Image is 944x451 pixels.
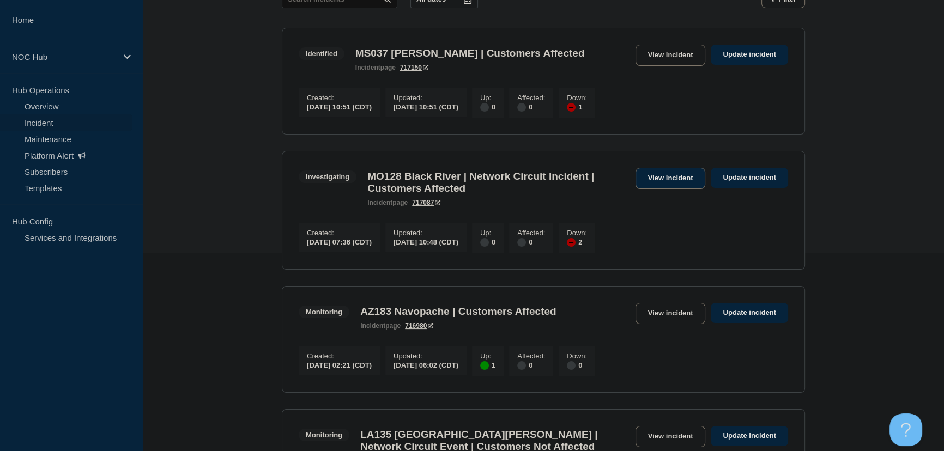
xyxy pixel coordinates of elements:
[567,94,587,102] p: Down :
[567,360,587,370] div: 0
[480,352,495,360] p: Up :
[405,322,433,330] a: 716980
[367,199,392,206] span: incident
[567,103,576,112] div: down
[412,199,440,206] a: 717087
[517,229,545,237] p: Affected :
[307,360,372,369] div: [DATE] 02:21 (CDT)
[355,64,380,71] span: incident
[400,64,428,71] a: 717150
[480,360,495,370] div: 1
[711,303,788,323] a: Update incident
[307,102,372,111] div: [DATE] 10:51 (CDT)
[307,352,372,360] p: Created :
[299,306,349,318] span: Monitoring
[517,103,526,112] div: disabled
[517,238,526,247] div: disabled
[480,361,489,370] div: up
[711,45,788,65] a: Update incident
[567,102,587,112] div: 1
[307,229,372,237] p: Created :
[567,229,587,237] p: Down :
[517,102,545,112] div: 0
[360,306,556,318] h3: AZ183 Navopache | Customers Affected
[307,94,372,102] p: Created :
[299,429,349,441] span: Monitoring
[517,94,545,102] p: Affected :
[360,322,385,330] span: incident
[636,45,706,66] a: View incident
[299,170,356,183] span: Investigating
[517,360,545,370] div: 0
[355,47,585,59] h3: MS037 [PERSON_NAME] | Customers Affected
[299,47,344,60] span: Identified
[367,170,630,194] h3: MO128 Black River | Network Circuit Incident | Customers Affected
[567,361,576,370] div: disabled
[636,303,706,324] a: View incident
[480,94,495,102] p: Up :
[517,361,526,370] div: disabled
[517,237,545,247] div: 0
[567,237,587,247] div: 2
[394,237,458,246] div: [DATE] 10:48 (CDT)
[394,229,458,237] p: Updated :
[711,426,788,446] a: Update incident
[355,64,396,71] p: page
[517,352,545,360] p: Affected :
[889,413,922,446] iframe: Help Scout Beacon - Open
[12,52,117,62] p: NOC Hub
[480,237,495,247] div: 0
[480,238,489,247] div: disabled
[394,360,458,369] div: [DATE] 06:02 (CDT)
[567,352,587,360] p: Down :
[394,352,458,360] p: Updated :
[367,199,408,206] p: page
[360,322,401,330] p: page
[307,237,372,246] div: [DATE] 07:36 (CDT)
[394,102,458,111] div: [DATE] 10:51 (CDT)
[636,426,706,447] a: View incident
[567,238,576,247] div: down
[480,102,495,112] div: 0
[711,168,788,188] a: Update incident
[636,168,706,189] a: View incident
[480,229,495,237] p: Up :
[394,94,458,102] p: Updated :
[480,103,489,112] div: disabled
